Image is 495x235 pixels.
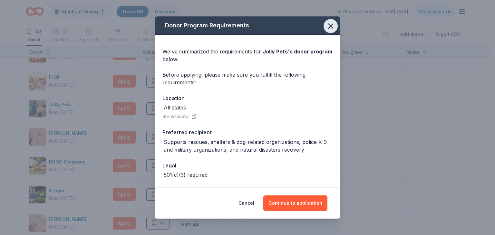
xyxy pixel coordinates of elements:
[162,71,333,86] div: Before applying, please make sure you fulfill the following requirements:
[164,171,208,179] div: 501(c)(3) required
[162,113,197,120] button: Store locator
[263,48,332,55] span: Jolly Pets 's donor program
[162,48,333,63] div: We've summarized the requirements for below.
[263,195,327,211] button: Continue to application
[164,138,333,154] div: Supports rescues, shelters & dog-related organizations, police K-9 and military organizations, an...
[162,161,333,170] div: Legal
[164,104,186,111] div: All states
[162,94,333,102] div: Location
[162,186,333,195] div: Deadline
[238,195,254,211] button: Cancel
[155,16,340,35] div: Donor Program Requirements
[162,128,333,136] div: Preferred recipient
